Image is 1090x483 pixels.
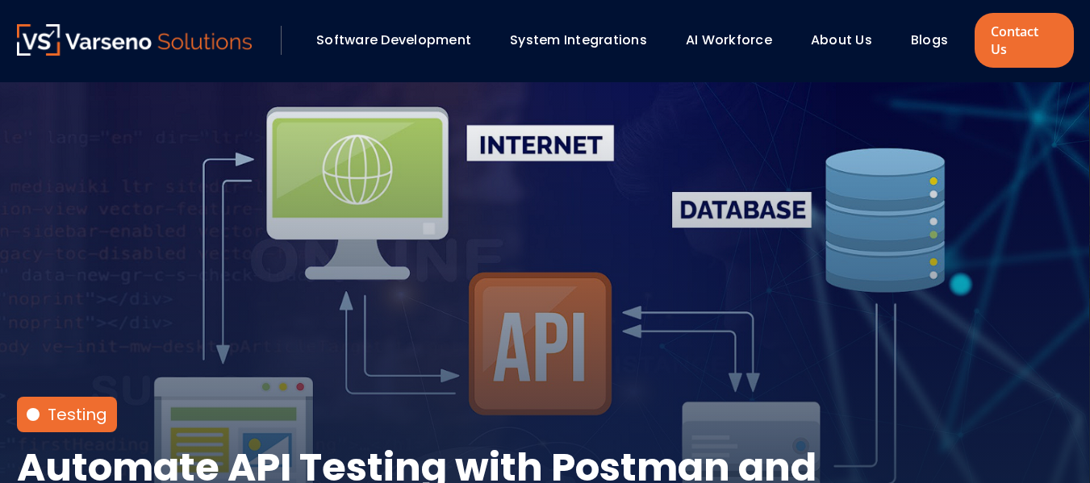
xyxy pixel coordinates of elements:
div: Software Development [308,27,494,54]
a: Contact Us [975,13,1073,68]
div: AI Workforce [678,27,795,54]
a: Testing [48,403,107,426]
div: Blogs [903,27,971,54]
a: AI Workforce [686,31,772,49]
div: System Integrations [502,27,670,54]
a: Software Development [316,31,471,49]
a: About Us [811,31,872,49]
div: About Us [803,27,895,54]
img: Varseno Solutions – Product Engineering & IT Services [17,24,253,56]
a: Blogs [911,31,948,49]
a: System Integrations [510,31,647,49]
